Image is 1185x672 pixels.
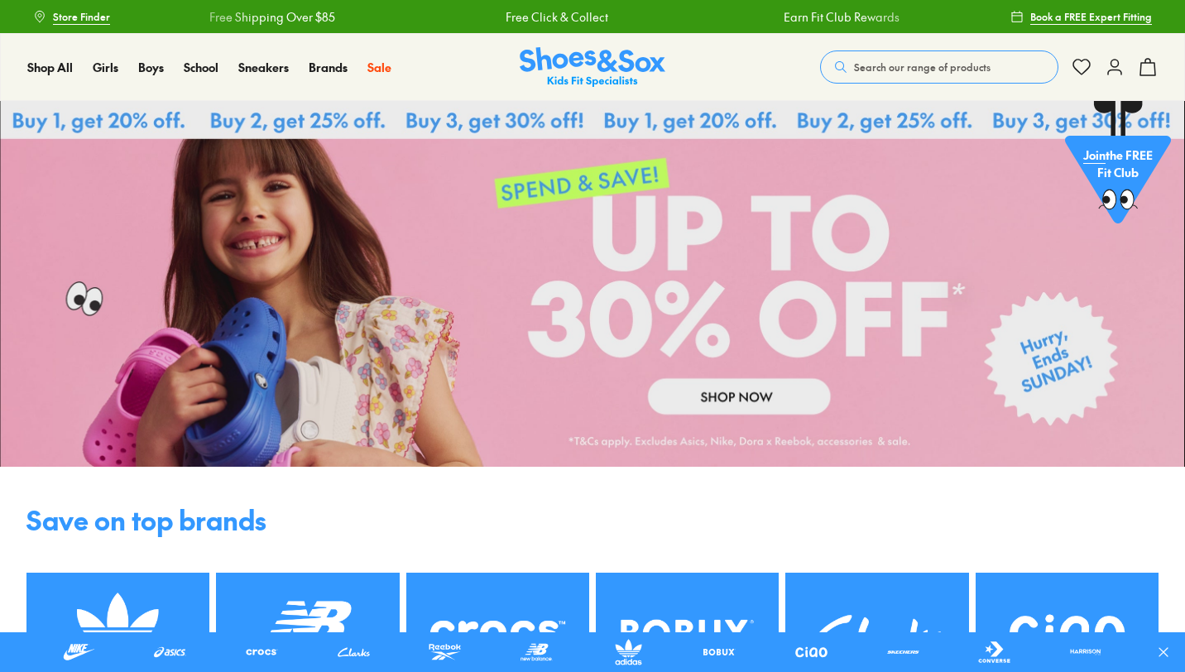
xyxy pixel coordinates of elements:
[784,8,900,26] a: Earn Fit Club Rewards
[184,59,218,76] a: School
[138,59,164,75] span: Boys
[820,50,1058,84] button: Search our range of products
[53,9,110,24] span: Store Finder
[238,59,289,75] span: Sneakers
[184,59,218,75] span: School
[93,59,118,76] a: Girls
[1065,100,1171,233] a: Jointhe FREE Fit Club
[33,2,110,31] a: Store Finder
[27,59,73,76] a: Shop All
[1065,133,1171,194] p: the FREE Fit Club
[309,59,348,75] span: Brands
[367,59,391,76] a: Sale
[1010,2,1152,31] a: Book a FREE Expert Fitting
[520,47,665,88] a: Shoes & Sox
[238,59,289,76] a: Sneakers
[520,47,665,88] img: SNS_Logo_Responsive.svg
[854,60,991,74] span: Search our range of products
[93,59,118,75] span: Girls
[138,59,164,76] a: Boys
[27,59,73,75] span: Shop All
[1030,9,1152,24] span: Book a FREE Expert Fitting
[506,8,608,26] a: Free Click & Collect
[209,8,335,26] a: Free Shipping Over $85
[367,59,391,75] span: Sale
[1083,146,1106,163] span: Join
[309,59,348,76] a: Brands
